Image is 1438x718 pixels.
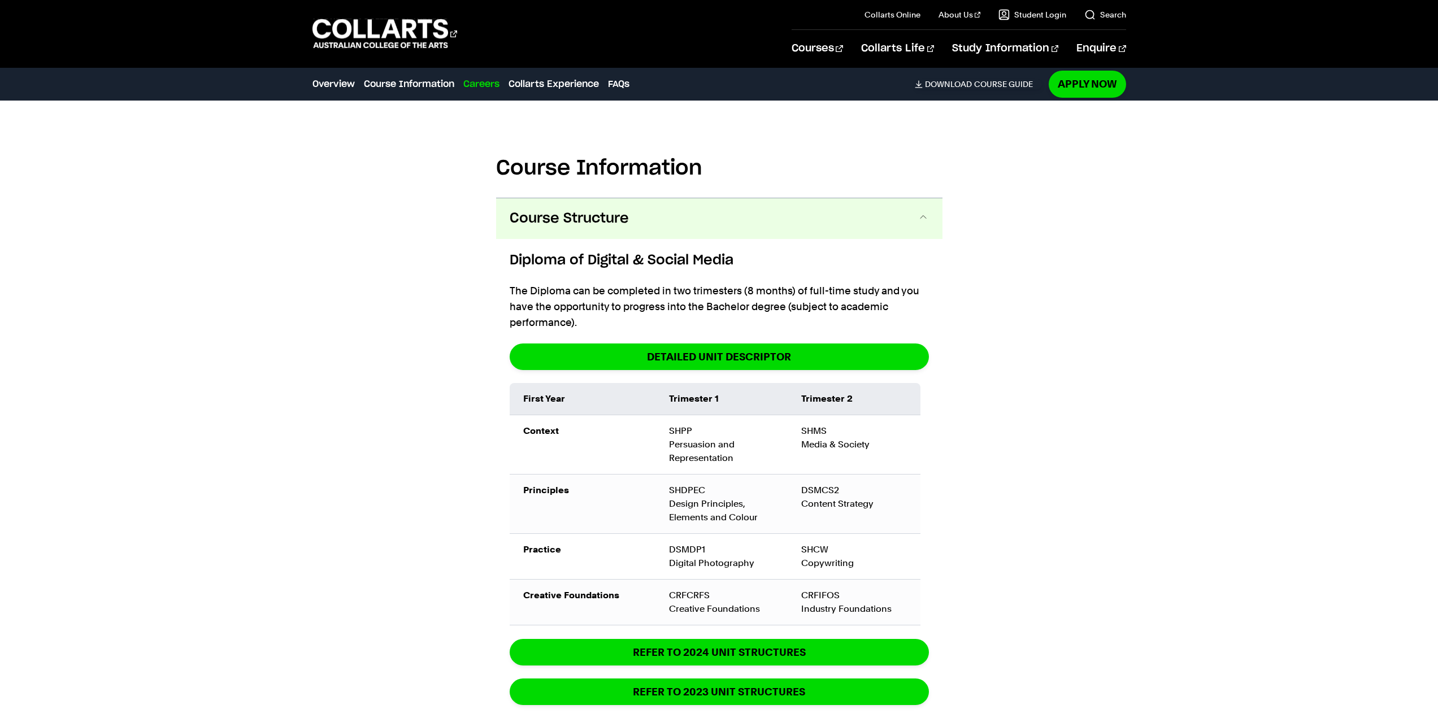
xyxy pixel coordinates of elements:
[788,474,920,533] td: DSMCS2 Content Strategy
[655,383,788,415] td: Trimester 1
[608,77,629,91] a: FAQs
[915,79,1042,89] a: DownloadCourse Guide
[510,250,929,271] h6: Diploma of Digital & Social Media
[523,590,619,600] strong: Creative Foundations
[939,9,980,20] a: About Us
[510,343,929,370] a: DETAILED UNIT DESCRIPTOR
[788,415,920,474] td: SHMS Media & Society
[925,79,972,89] span: Download
[312,77,355,91] a: Overview
[998,9,1066,20] a: Student Login
[463,77,499,91] a: Careers
[1084,9,1126,20] a: Search
[788,533,920,579] td: SHCW Copywriting
[510,678,929,705] a: REFER TO 2023 UNIT STRUCTURES
[655,533,788,579] td: DSMDP1 Digital Photography
[655,579,788,625] td: CRFCRFS Creative Foundations
[496,156,942,181] h2: Course Information
[523,425,559,436] strong: Context
[1049,71,1126,97] a: Apply Now
[655,474,788,533] td: SHDPEC Design Principles, Elements and Colour
[364,77,454,91] a: Course Information
[510,639,929,665] a: REFER TO 2024 unit structures
[509,77,599,91] a: Collarts Experience
[788,579,920,625] td: CRFIFOS Industry Foundations
[510,210,629,228] span: Course Structure
[510,283,929,330] p: The Diploma can be completed in two trimesters (8 months) of full-time study and you have the opp...
[523,485,569,495] strong: Principles
[523,544,561,555] strong: Practice
[792,30,843,67] a: Courses
[655,415,788,474] td: SHPP Persuasion and Representation
[510,383,656,415] td: First Year
[952,30,1058,67] a: Study Information
[496,198,942,239] button: Course Structure
[1076,30,1126,67] a: Enquire
[312,18,457,50] div: Go to homepage
[788,383,920,415] td: Trimester 2
[864,9,920,20] a: Collarts Online
[861,30,934,67] a: Collarts Life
